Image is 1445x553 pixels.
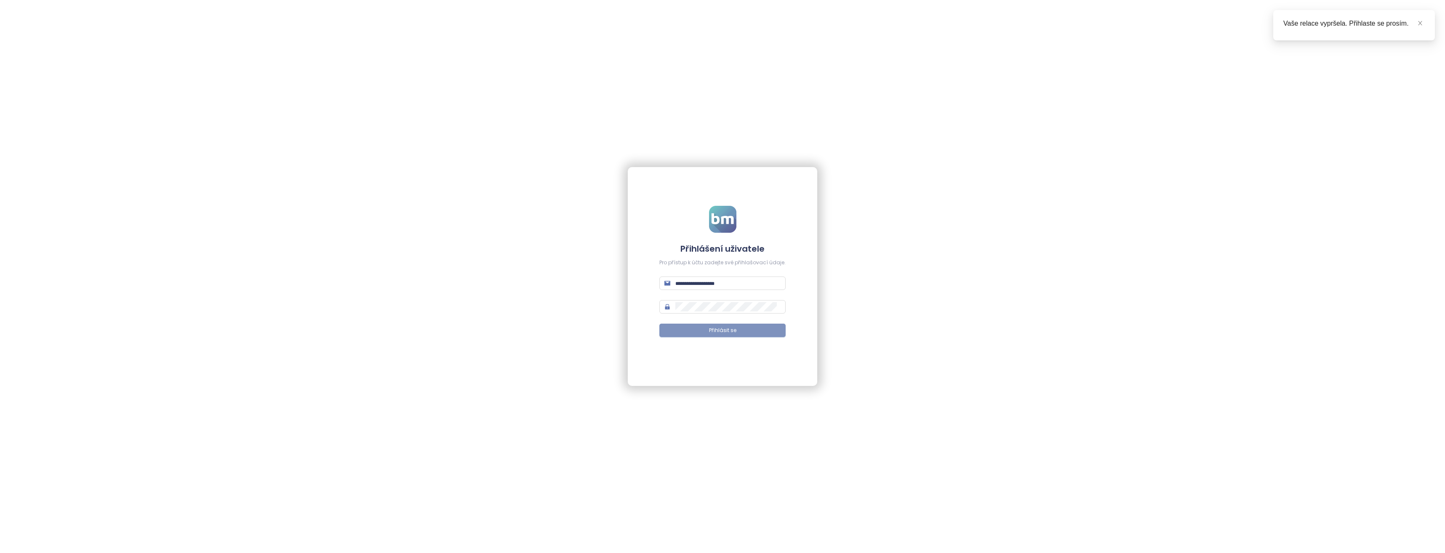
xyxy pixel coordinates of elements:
span: mail [664,280,670,286]
span: close [1417,20,1423,26]
button: Přihlásit se [659,324,786,337]
h4: Přihlášení uživatele [659,243,786,255]
span: lock [664,304,670,310]
div: Pro přístup k účtu zadejte své přihlašovací údaje. [659,259,786,267]
div: Vaše relace vypršela. Přihlaste se prosím. [1283,19,1425,29]
img: logo [709,206,736,233]
span: Přihlásit se [709,327,736,335]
